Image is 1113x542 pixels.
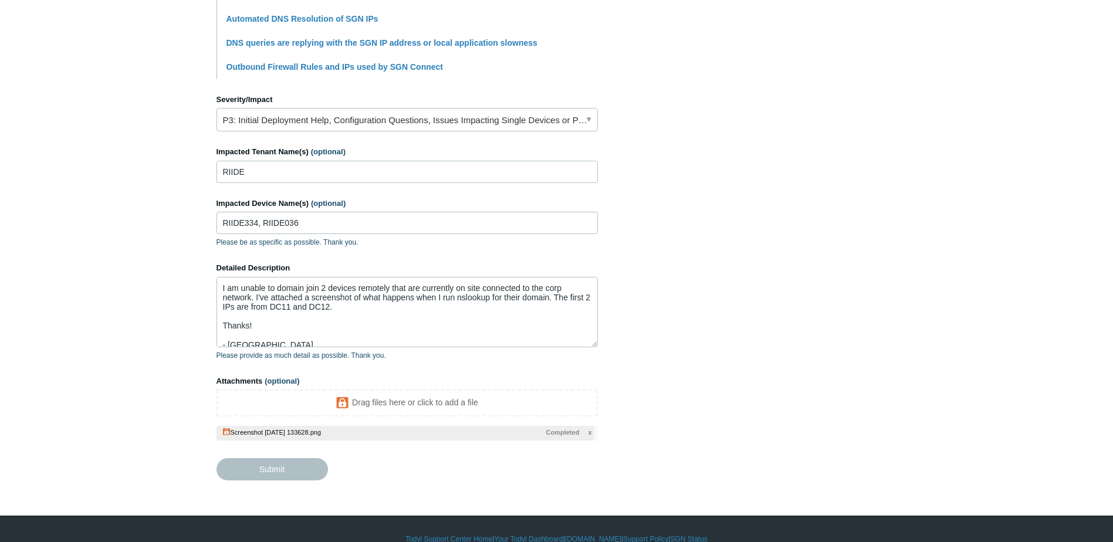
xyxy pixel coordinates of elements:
[216,458,328,480] input: Submit
[311,199,346,208] span: (optional)
[216,237,598,248] p: Please be as specific as possible. Thank you.
[226,38,537,48] a: DNS queries are replying with the SGN IP address or local application slowness
[216,146,598,158] label: Impacted Tenant Name(s)
[265,377,299,385] span: (optional)
[226,14,378,23] a: Automated DNS Resolution of SGN IPs
[216,198,598,209] label: Impacted Device Name(s)
[588,428,591,438] span: x
[216,262,598,274] label: Detailed Description
[216,108,598,131] a: P3: Initial Deployment Help, Configuration Questions, Issues Impacting Single Devices or Past Out...
[216,94,598,106] label: Severity/Impact
[546,428,580,438] span: Completed
[216,350,598,361] p: Please provide as much detail as possible. Thank you.
[226,62,444,72] a: Outbound Firewall Rules and IPs used by SGN Connect
[311,147,346,156] span: (optional)
[216,375,598,387] label: Attachments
